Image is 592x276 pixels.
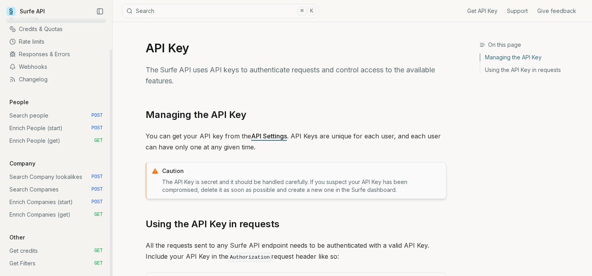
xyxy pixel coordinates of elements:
span: GET [94,260,103,267]
a: Using the API Key in requests [480,64,586,74]
a: Enrich Companies (start) POST [6,196,106,208]
a: Enrich People (start) POST [6,122,106,134]
a: Get Filters GET [6,257,106,270]
span: POST [91,112,103,119]
a: Support [507,7,528,15]
span: GET [94,248,103,254]
a: Get API Key [467,7,498,15]
kbd: ⌘ [298,7,306,15]
code: Authorization [228,253,271,262]
a: Managing the API Key [480,53,586,64]
span: POST [91,125,103,131]
a: Get credits GET [6,245,106,257]
a: Responses & Errors [6,48,106,61]
button: Search⌘K [122,4,319,18]
a: Give feedback [537,7,576,15]
a: Search people POST [6,109,106,122]
a: Changelog [6,73,106,86]
span: GET [94,138,103,144]
button: Collapse Sidebar [94,6,106,17]
a: Credits & Quotas [6,23,106,35]
a: Enrich People (get) GET [6,134,106,147]
a: Using the API Key in requests [146,218,279,230]
span: GET [94,212,103,218]
a: API Settings [251,132,287,140]
h3: On this page [479,41,586,49]
a: Managing the API Key [146,109,246,121]
p: The API Key is secret and it should be handled carefully. If you suspect your API Key has been co... [162,178,441,194]
a: Surfe API [6,6,45,17]
h1: API Key [146,41,446,55]
a: Search Company lookalikes POST [6,171,106,183]
kbd: K [307,7,316,15]
p: All the requests sent to any Surfe API endpoint needs to be authenticated with a valid API Key. I... [146,240,446,263]
span: POST [91,174,103,180]
a: Rate limits [6,35,106,48]
p: People [6,98,32,106]
span: POST [91,186,103,193]
a: Webhooks [6,61,106,73]
a: Enrich Companies (get) GET [6,208,106,221]
p: You can get your API key from the . API Keys are unique for each user, and each user can have onl... [146,131,446,153]
a: Search Companies POST [6,183,106,196]
p: Caution [162,167,441,175]
p: The Surfe API uses API keys to authenticate requests and control access to the available features. [146,64,446,86]
span: POST [91,199,103,205]
p: Other [6,234,28,241]
p: Company [6,160,39,167]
